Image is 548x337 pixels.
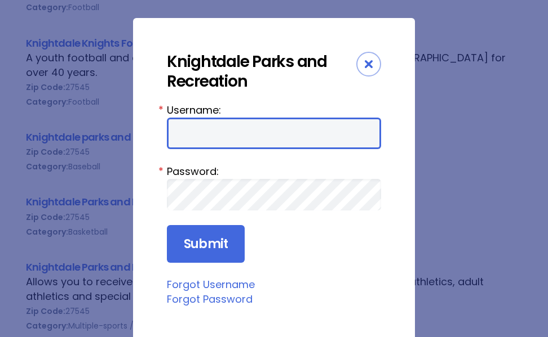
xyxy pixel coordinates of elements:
a: Forgot Username [167,277,255,291]
div: Close [356,52,381,77]
label: Password: [167,164,381,179]
div: Knightdale Parks and Recreation [167,52,356,91]
label: Username: [167,102,381,118]
a: Forgot Password [167,292,253,306]
input: Submit [167,225,245,263]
